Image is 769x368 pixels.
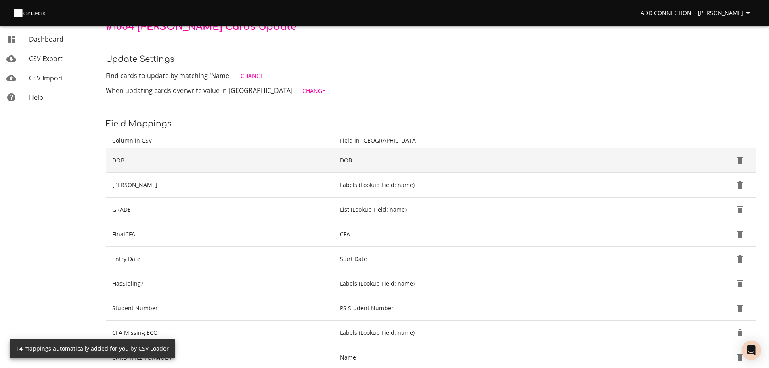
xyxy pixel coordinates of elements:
[29,54,63,63] span: CSV Export
[106,21,297,32] span: # 1054 [PERSON_NAME] Cards Update
[106,271,333,296] td: HasSibling?
[106,119,172,128] span: Field Mappings
[333,133,691,148] th: Field in [GEOGRAPHIC_DATA]
[333,148,691,173] td: DOB
[641,8,691,18] span: Add Connection
[29,35,63,44] span: Dashboard
[333,198,691,222] td: List (Lookup Field: name)
[333,173,691,198] td: Labels (Lookup Field: name)
[695,6,756,21] button: [PERSON_NAME]
[299,84,329,99] button: Change
[106,86,293,95] span: When updating cards overwrite value in [GEOGRAPHIC_DATA]
[333,321,691,345] td: Labels (Lookup Field: name)
[730,225,750,244] button: Delete
[241,71,264,81] span: Change
[730,200,750,219] button: Delete
[106,247,333,271] td: Entry Date
[13,7,47,19] img: CSV Loader
[106,296,333,321] td: Student Number
[106,148,333,173] td: DOB
[730,348,750,367] button: Delete
[106,55,174,64] span: Update settings
[730,274,750,293] button: Delete
[16,341,169,356] div: 14 mappings automatically added for you by CSV Loader
[106,133,333,148] th: Column in CSV
[333,296,691,321] td: PS Student Number
[302,86,325,96] span: Change
[106,173,333,198] td: [PERSON_NAME]
[637,6,695,21] a: Add Connection
[698,8,753,18] span: [PERSON_NAME]
[742,341,761,360] div: Open Intercom Messenger
[730,175,750,195] button: Delete
[106,321,333,345] td: CFA Missing ECC
[29,93,43,102] span: Help
[730,299,750,318] button: Delete
[333,222,691,247] td: CFA
[730,323,750,343] button: Delete
[333,271,691,296] td: Labels (Lookup Field: name)
[106,222,333,247] td: FinalCFA
[333,247,691,271] td: Start Date
[106,198,333,222] td: GRADE
[730,151,750,170] button: Delete
[29,74,63,82] span: CSV Import
[237,69,267,84] button: Change
[106,69,756,84] p: Find cards to update by matching 'Name'
[730,249,750,269] button: Delete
